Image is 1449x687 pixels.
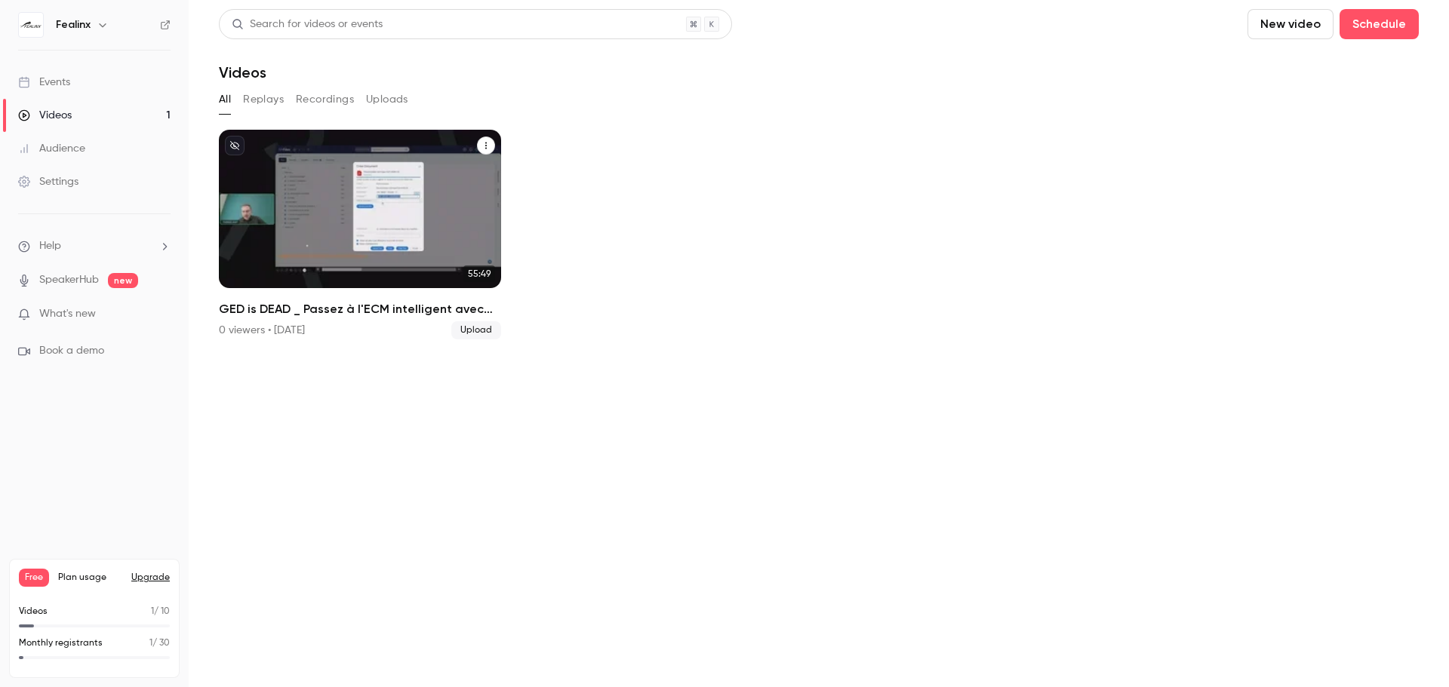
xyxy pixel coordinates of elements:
[1340,9,1419,39] button: Schedule
[19,13,43,37] img: Fealinx
[219,130,501,339] li: GED is DEAD _ Passez à l'ECM intelligent avec M-Files !
[219,130,501,339] a: 55:49GED is DEAD _ Passez à l'ECM intelligent avec M-Files !0 viewers • [DATE]Upload
[219,9,1419,678] section: Videos
[18,238,171,254] li: help-dropdown-opener
[39,343,104,359] span: Book a demo
[151,607,154,616] span: 1
[219,87,231,112] button: All
[451,321,501,339] span: Upload
[56,17,91,32] h6: Fealinx
[19,605,48,618] p: Videos
[149,639,152,648] span: 1
[232,17,383,32] div: Search for videos or events
[219,130,1419,339] ul: Videos
[18,174,78,189] div: Settings
[39,272,99,288] a: SpeakerHub
[296,87,354,112] button: Recordings
[151,605,170,618] p: / 10
[18,141,85,156] div: Audience
[463,265,495,282] span: 55:49
[243,87,284,112] button: Replays
[149,636,170,650] p: / 30
[1247,9,1334,39] button: New video
[366,87,408,112] button: Uploads
[18,108,72,123] div: Videos
[39,238,61,254] span: Help
[219,323,305,338] div: 0 viewers • [DATE]
[219,63,266,81] h1: Videos
[18,75,70,90] div: Events
[58,572,122,584] span: Plan usage
[131,572,170,584] button: Upgrade
[19,569,49,587] span: Free
[19,636,103,650] p: Monthly registrants
[108,273,138,288] span: new
[39,306,96,322] span: What's new
[219,300,501,318] h2: GED is DEAD _ Passez à l'ECM intelligent avec M-Files !
[225,136,245,155] button: unpublished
